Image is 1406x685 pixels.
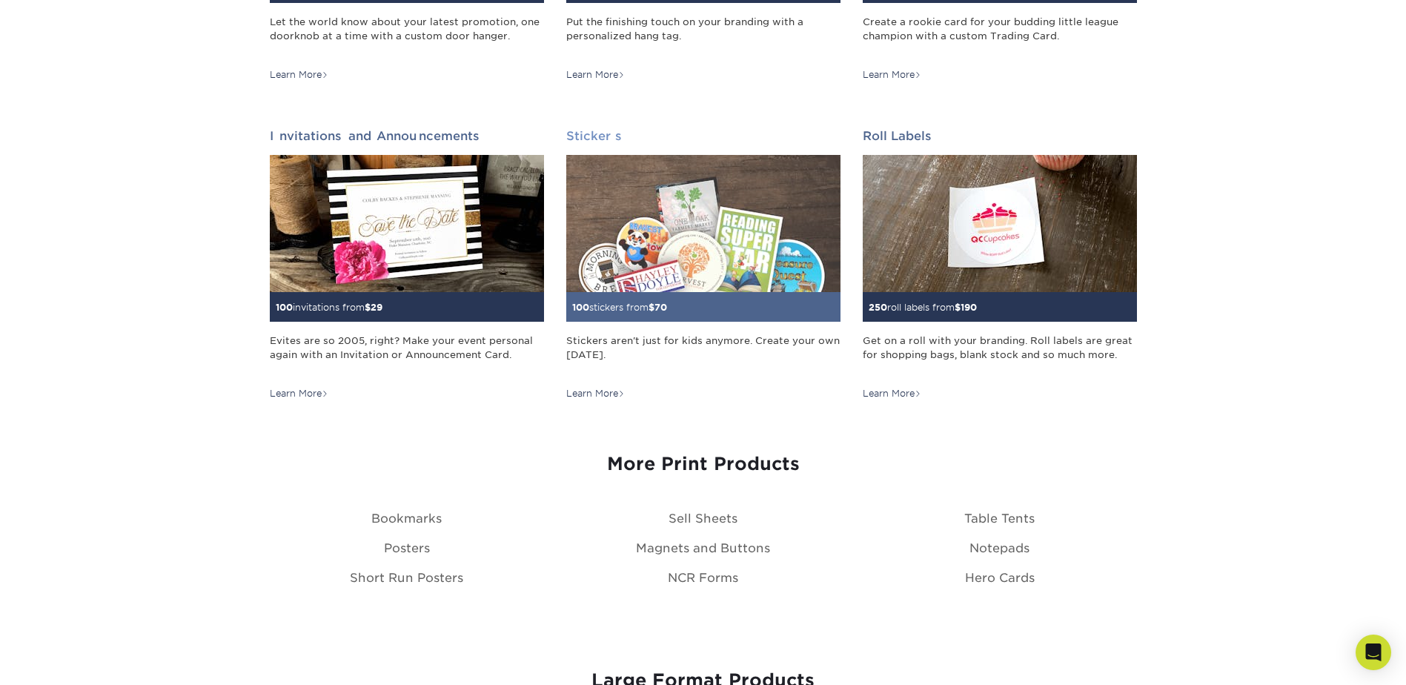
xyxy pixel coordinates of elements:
[572,302,667,313] small: stickers from
[668,571,738,585] a: NCR Forms
[270,155,544,292] img: Invitations and Announcements
[863,387,921,400] div: Learn More
[270,129,544,143] h2: Invitations and Announcements
[863,129,1137,400] a: Roll Labels 250roll labels from$190 Get on a roll with your branding. Roll labels are great for s...
[371,302,382,313] span: 29
[270,68,328,82] div: Learn More
[965,571,1035,585] a: Hero Cards
[869,302,887,313] span: 250
[270,15,544,58] div: Let the world know about your latest promotion, one doorknob at a time with a custom door hanger.
[566,387,625,400] div: Learn More
[863,129,1137,143] h2: Roll Labels
[964,512,1035,526] a: Table Tents
[961,302,977,313] span: 190
[566,129,840,400] a: Stickers 100stickers from$70 Stickers aren't just for kids anymore. Create your own [DATE]. Learn...
[863,15,1137,58] div: Create a rookie card for your budding little league champion with a custom Trading Card.
[955,302,961,313] span: $
[566,68,625,82] div: Learn More
[270,129,544,400] a: Invitations and Announcements 100invitations from$29 Evites are so 2005, right? Make your event p...
[969,541,1029,555] a: Notepads
[276,302,382,313] small: invitations from
[566,155,840,292] img: Stickers
[350,571,463,585] a: Short Run Posters
[566,129,840,143] h2: Stickers
[869,302,977,313] small: roll labels from
[270,387,328,400] div: Learn More
[654,302,667,313] span: 70
[371,512,442,526] a: Bookmarks
[863,334,1137,377] div: Get on a roll with your branding. Roll labels are great for shopping bags, blank stock and so muc...
[863,68,921,82] div: Learn More
[1356,635,1391,670] div: Open Intercom Messenger
[636,541,770,555] a: Magnets and Buttons
[276,302,293,313] span: 100
[365,302,371,313] span: $
[649,302,654,313] span: $
[566,334,840,377] div: Stickers aren't just for kids anymore. Create your own [DATE].
[384,541,430,555] a: Posters
[566,15,840,58] div: Put the finishing touch on your branding with a personalized hang tag.
[669,512,737,526] a: Sell Sheets
[572,302,589,313] span: 100
[863,155,1137,292] img: Roll Labels
[270,334,544,377] div: Evites are so 2005, right? Make your event personal again with an Invitation or Announcement Card.
[270,454,1137,475] h3: More Print Products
